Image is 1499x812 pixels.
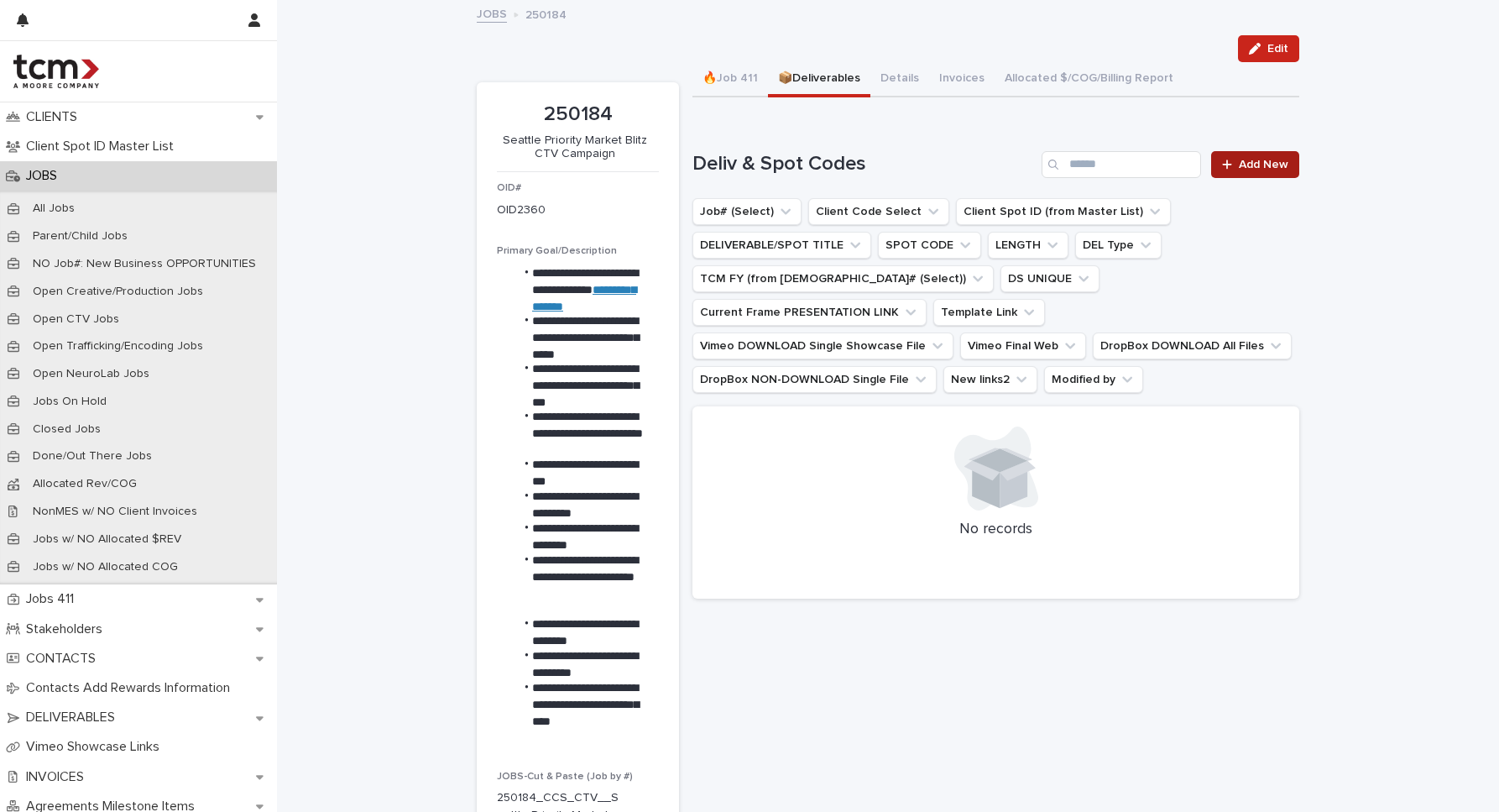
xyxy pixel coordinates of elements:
button: Job# (Select) [692,198,802,225]
p: Parent/Child Jobs [19,229,141,244]
p: Allocated Rev/COG [19,477,150,491]
p: CLIENTS [19,109,91,125]
p: Open CTV Jobs [19,312,133,327]
p: CONTACTS [19,651,109,667]
p: Done/Out There Jobs [19,449,165,464]
h1: Deliv & Spot Codes [692,152,1035,176]
button: Template Link [933,299,1045,326]
p: NonMES w/ NO Client Invoices [19,505,211,519]
p: Vimeo Showcase Links [19,739,173,755]
button: DropBox DOWNLOAD All Files [1093,333,1292,359]
p: Seattle Priority Market Blitz CTV Campaign [497,134,652,162]
button: LENGTH [988,232,1068,259]
p: No records [713,521,1279,539]
button: Client Spot ID (from Master List) [956,198,1171,225]
a: Add New [1211,151,1299,178]
button: Invoices [929,62,995,97]
p: DELIVERABLES [19,710,128,726]
button: 🔥Job 411 [692,62,768,97]
p: All Jobs [19,202,88,216]
button: 📦Deliverables [768,62,870,97]
p: Jobs w/ NO Allocated COG [19,560,191,574]
button: Edit [1238,35,1299,62]
input: Search [1042,151,1201,178]
a: JOBS [477,3,507,23]
button: DS UNIQUE [1000,265,1099,292]
p: Jobs w/ NO Allocated $REV [19,532,195,547]
p: Client Spot ID Master List [19,139,187,155]
button: Client Code Select [808,198,949,225]
button: Vimeo DOWNLOAD Single Showcase File [692,333,953,359]
span: OID# [497,183,521,193]
button: Modified by [1044,366,1143,393]
button: Allocated $/COG/Billing Report [995,62,1183,97]
p: INVOICES [19,769,97,785]
p: Open Trafficking/Encoding Jobs [19,339,217,354]
p: Closed Jobs [19,422,114,437]
p: Open Creative/Production Jobs [19,285,217,299]
button: New links2 [943,366,1037,393]
button: SPOT CODE [878,232,981,259]
p: Open NeuroLab Jobs [19,367,163,381]
p: 250184 [497,102,659,127]
button: DELIVERABLE/SPOT TITLE [692,232,871,259]
p: Jobs On Hold [19,395,120,409]
p: JOBS [19,168,71,184]
img: 4hMmSqQkux38exxPVZHQ [13,55,99,88]
span: Edit [1267,43,1288,55]
p: Contacts Add Rewards Information [19,680,243,696]
p: 250184 [525,4,567,23]
p: Jobs 411 [19,591,87,607]
span: JOBS-Cut & Paste (Job by #) [497,772,633,782]
p: OID2360 [497,202,546,219]
span: Primary Goal/Description [497,246,617,256]
button: Current Frame PRESENTATION LINK [692,299,927,326]
button: Vimeo Final Web [960,333,1086,359]
span: Add New [1239,159,1288,170]
p: Stakeholders [19,621,116,637]
button: DEL Type [1075,232,1162,259]
button: Details [870,62,929,97]
button: DropBox NON-DOWNLOAD Single File [692,366,937,393]
p: NO Job#: New Business OPPORTUNITIES [19,257,269,271]
button: TCM FY (from Job# (Select)) [692,265,994,292]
